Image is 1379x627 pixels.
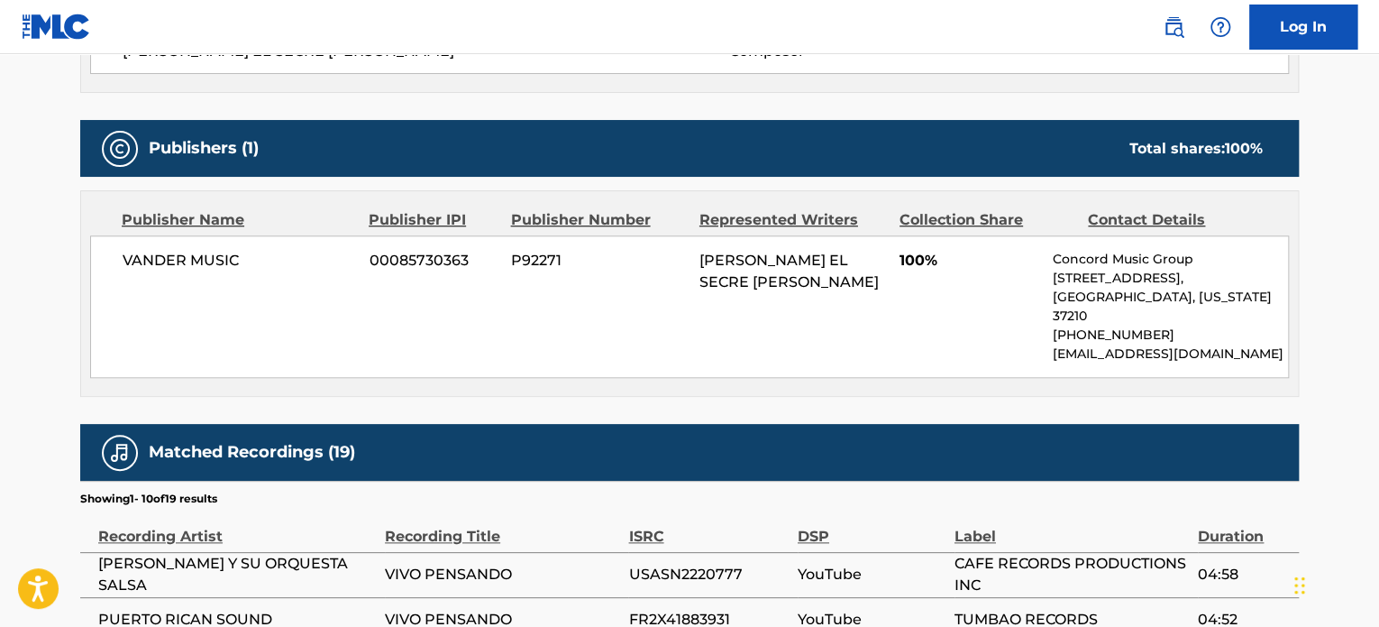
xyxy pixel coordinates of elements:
p: [STREET_ADDRESS], [1053,269,1288,288]
div: Publisher Number [510,209,685,231]
div: Contact Details [1088,209,1263,231]
p: [GEOGRAPHIC_DATA], [US_STATE] 37210 [1053,288,1288,326]
div: Publisher IPI [369,209,497,231]
span: CAFE RECORDS PRODUCTIONS INC [954,553,1189,596]
div: Recording Artist [98,507,376,548]
span: 100% [900,250,1039,272]
img: Publishers [109,138,131,160]
h5: Matched Recordings (19) [149,442,355,463]
span: YouTube [798,564,945,586]
div: Total shares: [1129,138,1263,160]
div: Label [954,507,1189,548]
div: Duration [1198,507,1290,548]
a: Log In [1249,5,1357,50]
span: VIVO PENSANDO [385,564,619,586]
div: ISRC [628,507,788,548]
span: VANDER MUSIC [123,250,356,272]
div: Collection Share [900,209,1074,231]
img: search [1163,16,1184,38]
p: [PHONE_NUMBER] [1053,326,1288,345]
span: 100 % [1225,140,1263,157]
img: help [1210,16,1231,38]
span: 04:58 [1198,564,1290,586]
p: Showing 1 - 10 of 19 results [80,491,217,507]
a: Public Search [1155,9,1192,45]
div: Help [1202,9,1238,45]
div: Drag [1294,558,1305,613]
div: DSP [798,507,945,548]
div: Recording Title [385,507,619,548]
img: MLC Logo [22,14,91,40]
div: Publisher Name [122,209,355,231]
p: [EMAIL_ADDRESS][DOMAIN_NAME] [1053,345,1288,364]
span: USASN2220777 [628,564,788,586]
span: [PERSON_NAME] Y SU ORQUESTA SALSA [98,553,376,596]
span: P92271 [511,250,686,272]
div: Represented Writers [699,209,886,231]
span: [PERSON_NAME] EL SECRE [PERSON_NAME] [699,252,879,290]
span: 00085730363 [370,250,498,272]
p: Concord Music Group [1053,250,1288,269]
img: Matched Recordings [109,442,131,464]
iframe: Chat Widget [1289,540,1379,627]
h5: Publishers (1) [149,138,259,159]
